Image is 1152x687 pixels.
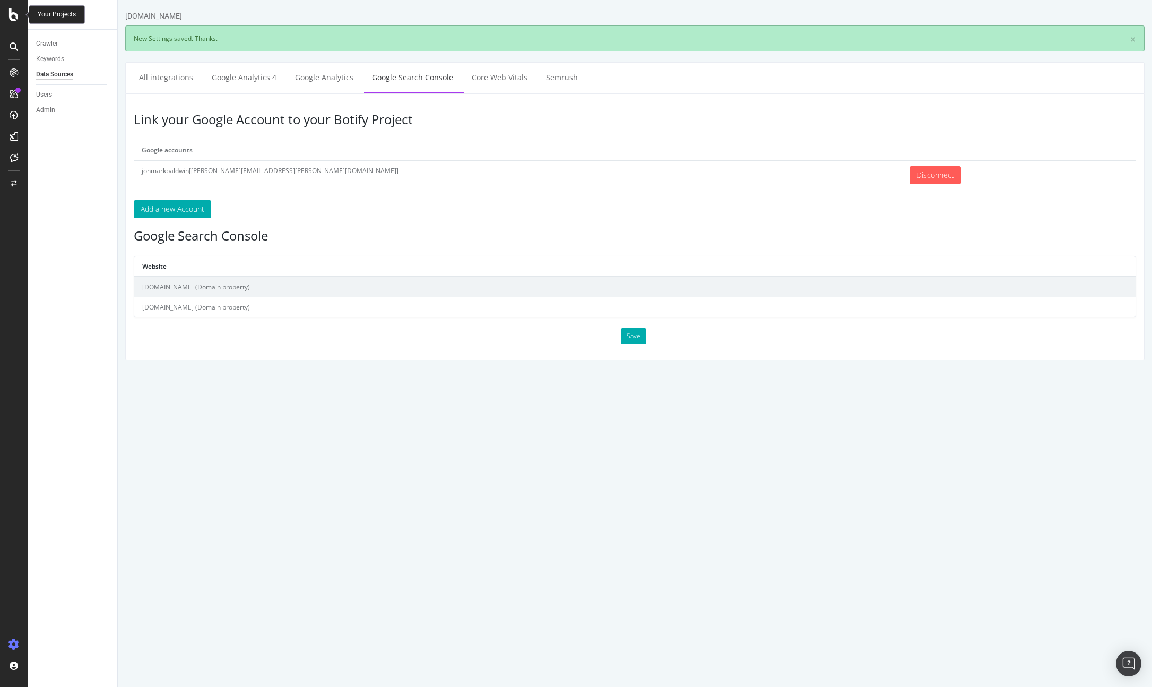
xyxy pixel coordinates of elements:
[36,54,110,65] a: Keywords
[38,10,76,19] div: Your Projects
[16,256,1018,277] th: Website
[16,229,1018,243] h3: Google Search Console
[16,113,1018,126] h3: Link your Google Account to your Botify Project
[36,54,64,65] div: Keywords
[36,69,110,80] a: Data Sources
[36,38,58,49] div: Crawler
[13,63,83,92] a: All integrations
[16,140,784,160] th: Google accounts
[36,69,73,80] div: Data Sources
[7,25,1027,51] div: New Settings saved. Thanks.
[36,89,110,100] a: Users
[16,160,784,190] td: jonmarkbaldwin[[PERSON_NAME][EMAIL_ADDRESS][PERSON_NAME][DOMAIN_NAME]]
[36,105,55,116] div: Admin
[16,277,1018,297] td: [DOMAIN_NAME] (Domain property)
[1116,651,1141,676] div: Open Intercom Messenger
[246,63,343,92] a: Google Search Console
[36,105,110,116] a: Admin
[420,63,468,92] a: Semrush
[1012,34,1018,45] a: ×
[346,63,418,92] a: Core Web Vitals
[7,11,64,21] div: [DOMAIN_NAME]
[169,63,244,92] a: Google Analytics
[503,328,529,344] button: Save
[792,166,843,184] input: Disconnect
[36,89,52,100] div: Users
[36,38,110,49] a: Crawler
[16,297,1018,317] td: [DOMAIN_NAME] (Domain property)
[86,63,167,92] a: Google Analytics 4
[16,200,93,218] button: Add a new Account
